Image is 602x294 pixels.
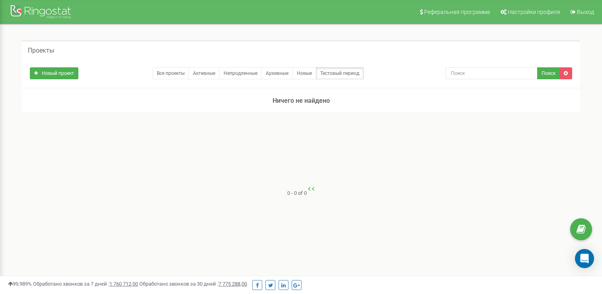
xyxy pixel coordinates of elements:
[575,249,594,268] div: Open Intercom Messenger
[30,67,78,79] a: Новый проект
[537,67,560,79] button: Поиск
[316,67,364,79] a: Тестовый период
[22,89,580,112] h3: Ничего не найдено
[189,67,220,79] a: Активные
[292,67,316,79] a: Новые
[446,67,538,79] input: Поиск
[139,281,247,287] span: Обработано звонков за 30 дней :
[261,67,293,79] a: Архивные
[508,9,560,15] span: Настройки профиля
[287,190,307,196] span: 0 - 0 of 0
[219,67,262,79] a: Непродленные
[152,67,189,79] a: Все проекты
[8,281,32,287] span: 99,989%
[424,9,490,15] span: Реферальная программа
[22,183,580,197] nav: ...
[577,9,594,15] span: Выход
[33,281,138,287] span: Обработано звонков за 7 дней :
[218,281,247,287] u: 7 775 288,00
[559,67,572,79] a: Сбросить
[109,281,138,287] u: 1 760 712,00
[28,47,54,54] h5: Проекты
